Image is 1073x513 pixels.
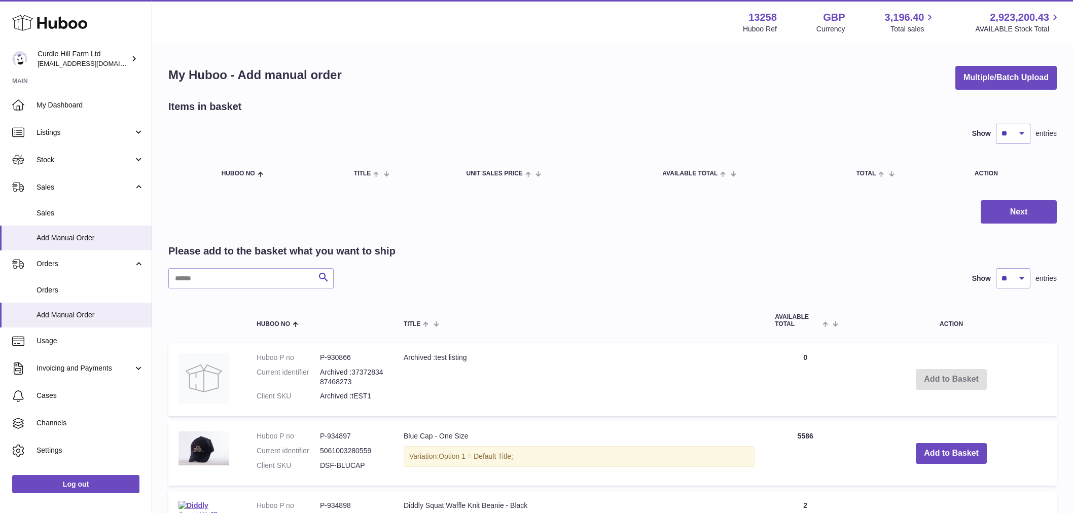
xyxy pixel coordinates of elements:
[404,321,420,327] span: Title
[885,11,936,34] a: 3,196.40 Total sales
[38,49,129,68] div: Curdle Hill Farm Ltd
[168,100,242,114] h2: Items in basket
[37,446,144,455] span: Settings
[320,446,383,456] dd: 5061003280559
[257,321,290,327] span: Huboo no
[168,244,396,258] h2: Please add to the basket what you want to ship
[972,129,991,138] label: Show
[37,100,144,110] span: My Dashboard
[1035,274,1057,283] span: entries
[37,391,144,400] span: Cases
[38,59,149,67] span: [EMAIL_ADDRESS][DOMAIN_NAME]
[257,461,320,470] dt: Client SKU
[168,67,342,83] h1: My Huboo - Add manual order
[816,24,845,34] div: Currency
[37,155,133,165] span: Stock
[743,24,777,34] div: Huboo Ref
[37,310,144,320] span: Add Manual Order
[846,304,1057,337] th: Action
[37,336,144,346] span: Usage
[320,391,383,401] dd: Archived :tEST1
[320,368,383,387] dd: Archived :3737283487468273
[178,431,229,465] img: Blue Cap - One Size
[975,170,1047,177] div: Action
[37,233,144,243] span: Add Manual Order
[856,170,876,177] span: Total
[257,431,320,441] dt: Huboo P no
[37,208,144,218] span: Sales
[37,128,133,137] span: Listings
[885,11,924,24] span: 3,196.40
[257,501,320,510] dt: Huboo P no
[466,170,522,177] span: Unit Sales Price
[394,421,765,486] td: Blue Cap - One Size
[765,421,846,486] td: 5586
[320,461,383,470] dd: DSF-BLUCAP
[955,66,1057,90] button: Multiple/Batch Upload
[37,259,133,269] span: Orders
[972,274,991,283] label: Show
[37,363,133,373] span: Invoicing and Payments
[37,285,144,295] span: Orders
[257,353,320,362] dt: Huboo P no
[990,11,1049,24] span: 2,923,200.43
[662,170,718,177] span: AVAILABLE Total
[1035,129,1057,138] span: entries
[257,368,320,387] dt: Current identifier
[975,11,1061,34] a: 2,923,200.43 AVAILABLE Stock Total
[439,452,513,460] span: Option 1 = Default Title;
[12,51,27,66] img: internalAdmin-13258@internal.huboo.com
[823,11,845,24] strong: GBP
[257,446,320,456] dt: Current identifier
[257,391,320,401] dt: Client SKU
[178,353,229,404] img: Archived :test listing
[981,200,1057,224] button: Next
[748,11,777,24] strong: 13258
[222,170,255,177] span: Huboo no
[404,446,755,467] div: Variation:
[320,431,383,441] dd: P-934897
[916,443,987,464] button: Add to Basket
[320,501,383,510] dd: P-934898
[975,24,1061,34] span: AVAILABLE Stock Total
[890,24,936,34] span: Total sales
[37,418,144,428] span: Channels
[12,475,139,493] a: Log out
[354,170,371,177] span: Title
[37,182,133,192] span: Sales
[320,353,383,362] dd: P-930866
[394,343,765,417] td: Archived :test listing
[765,343,846,417] td: 0
[775,314,820,327] span: AVAILABLE Total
